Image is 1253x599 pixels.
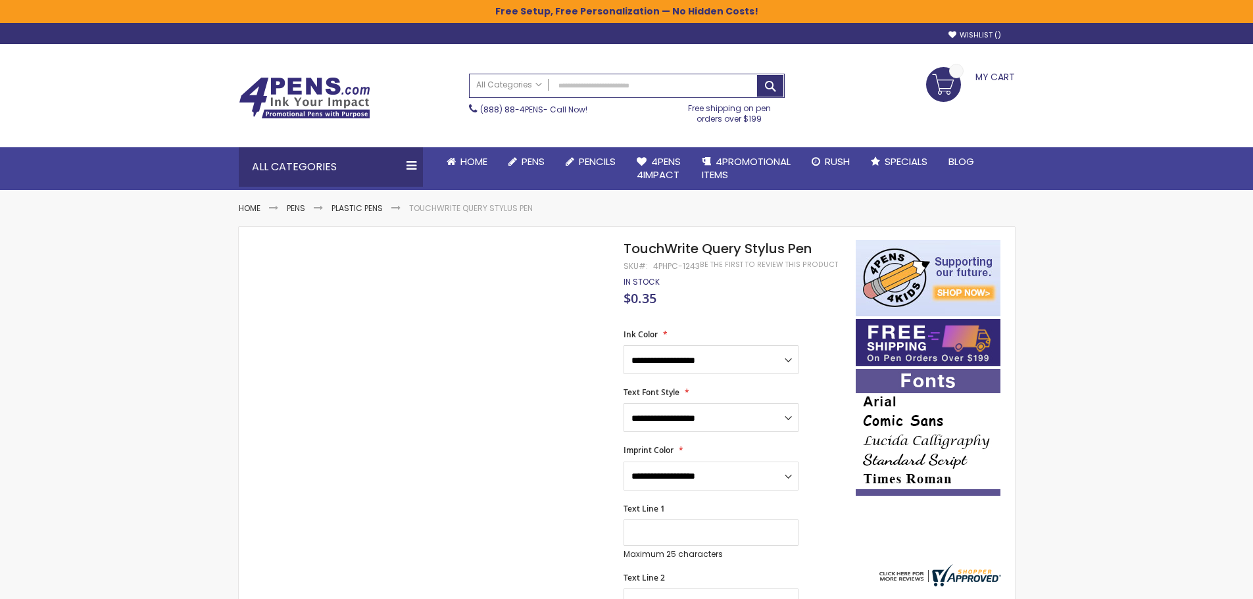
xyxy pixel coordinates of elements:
[674,98,785,124] div: Free shipping on pen orders over $199
[938,147,985,176] a: Blog
[626,147,691,190] a: 4Pens4impact
[700,260,838,270] a: Be the first to review this product
[624,277,660,287] div: Availability
[624,503,665,514] span: Text Line 1
[624,239,812,258] span: TouchWrite Query Stylus Pen
[825,155,850,168] span: Rush
[624,549,798,560] p: Maximum 25 characters
[480,104,587,115] span: - Call Now!
[480,104,543,115] a: (888) 88-4PENS
[691,147,801,190] a: 4PROMOTIONALITEMS
[885,155,927,168] span: Specials
[876,578,1001,589] a: 4pens.com certificate URL
[856,369,1000,496] img: font-personalization-examples
[624,387,679,398] span: Text Font Style
[637,155,681,181] span: 4Pens 4impact
[624,276,660,287] span: In stock
[876,564,1001,587] img: 4pens.com widget logo
[239,77,370,119] img: 4Pens Custom Pens and Promotional Products
[332,203,383,214] a: Plastic Pens
[436,147,498,176] a: Home
[624,329,658,340] span: Ink Color
[856,240,1000,316] img: 4pens 4 kids
[476,80,542,90] span: All Categories
[948,30,1001,40] a: Wishlist
[460,155,487,168] span: Home
[624,260,648,272] strong: SKU
[239,147,423,187] div: All Categories
[624,444,674,456] span: Imprint Color
[555,147,626,176] a: Pencils
[579,155,616,168] span: Pencils
[702,155,791,181] span: 4PROMOTIONAL ITEMS
[498,147,555,176] a: Pens
[948,155,974,168] span: Blog
[653,261,700,272] div: 4PHPC-1243
[624,289,656,307] span: $0.35
[856,319,1000,366] img: Free shipping on orders over $199
[522,155,545,168] span: Pens
[409,203,533,214] li: TouchWrite Query Stylus Pen
[239,203,260,214] a: Home
[860,147,938,176] a: Specials
[801,147,860,176] a: Rush
[287,203,305,214] a: Pens
[624,572,665,583] span: Text Line 2
[470,74,549,96] a: All Categories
